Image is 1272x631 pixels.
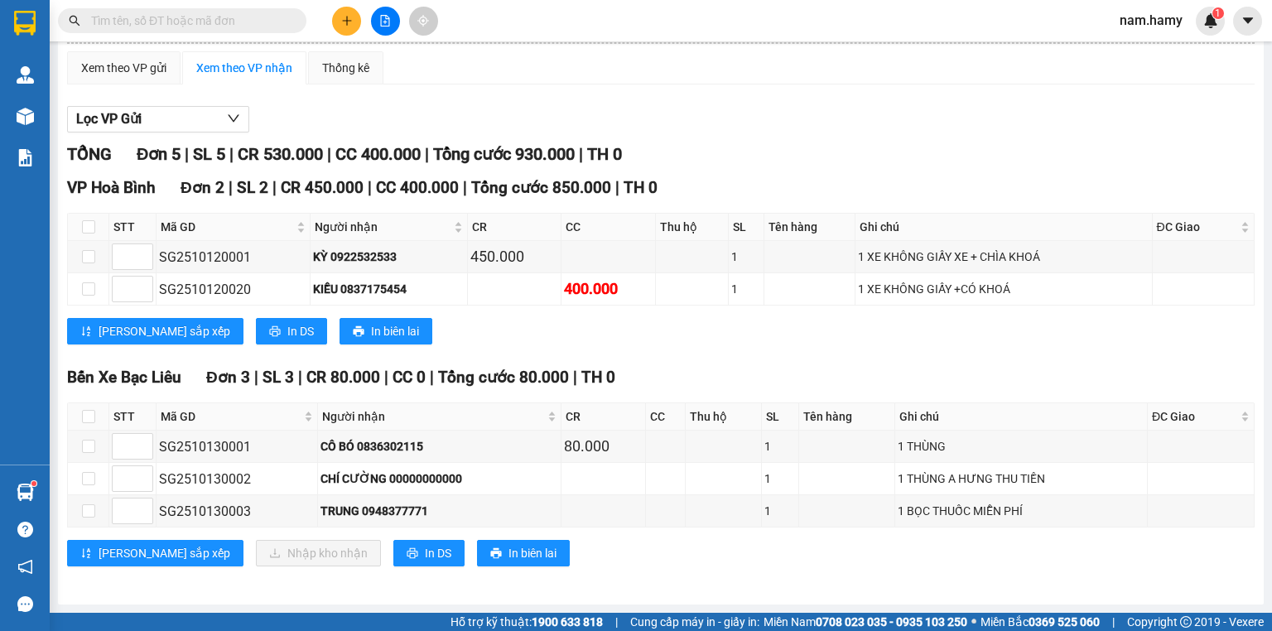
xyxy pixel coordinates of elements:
span: | [298,368,302,387]
div: 1 XE KHÔNG GIẤY +CÓ KHOÁ [858,280,1149,298]
div: SG2510130003 [159,501,315,522]
span: | [615,613,618,631]
div: 80.000 [564,435,643,458]
span: | [368,178,372,197]
th: CC [561,214,656,241]
span: CC 400.000 [376,178,459,197]
span: file-add [379,15,391,26]
sup: 1 [1212,7,1224,19]
div: 1 THÙNG [898,437,1144,455]
span: CR 80.000 [306,368,380,387]
th: Tên hàng [799,403,895,431]
button: file-add [371,7,400,36]
th: Thu hộ [686,403,762,431]
span: | [615,178,619,197]
span: In DS [287,322,314,340]
div: 1 [764,437,796,455]
button: printerIn DS [256,318,327,344]
span: printer [353,325,364,339]
div: CHÍ CƯỜNG 00000000000 [320,470,558,488]
span: SL 2 [237,178,268,197]
span: VP Hoà Bình [67,178,156,197]
span: Mã GD [161,407,301,426]
span: | [573,368,577,387]
span: plus [341,15,353,26]
span: 1 [1215,7,1221,19]
input: Tìm tên, số ĐT hoặc mã đơn [91,12,287,30]
span: CC 0 [393,368,426,387]
span: Miền Nam [764,613,967,631]
span: copyright [1180,616,1192,628]
span: aim [417,15,429,26]
button: aim [409,7,438,36]
span: Mã GD [161,218,293,236]
span: Hỗ trợ kỹ thuật: [450,613,603,631]
span: ĐC Giao [1157,218,1237,236]
span: Đơn 3 [206,368,250,387]
span: | [272,178,277,197]
span: Tổng cước 850.000 [471,178,611,197]
td: SG2510120020 [157,273,311,306]
span: | [327,144,331,164]
div: Xem theo VP nhận [196,59,292,77]
span: In DS [425,544,451,562]
div: 1 [731,280,761,298]
span: [PERSON_NAME] sắp xếp [99,544,230,562]
th: CC [646,403,686,431]
span: Người nhận [322,407,544,426]
span: caret-down [1241,13,1255,28]
span: In biên lai [371,322,419,340]
span: down [227,112,240,125]
span: Bến Xe Bạc Liêu [67,368,181,387]
span: question-circle [17,522,33,537]
th: STT [109,214,157,241]
span: sort-ascending [80,325,92,339]
span: Lọc VP Gửi [76,108,142,129]
span: | [430,368,434,387]
span: Cung cấp máy in - giấy in: [630,613,759,631]
div: TRUNG 0948377771 [320,502,558,520]
td: SG2510130001 [157,431,318,463]
span: TH 0 [624,178,658,197]
span: Người nhận [315,218,450,236]
th: Ghi chú [855,214,1152,241]
div: SG2510120020 [159,279,307,300]
span: phone [95,60,108,74]
th: STT [109,403,157,431]
span: TH 0 [587,144,622,164]
div: 450.000 [470,245,559,268]
div: SG2510130001 [159,436,315,457]
span: In biên lai [508,544,556,562]
button: caret-down [1233,7,1262,36]
li: 0946 508 595 [7,57,316,78]
span: TH 0 [581,368,615,387]
span: CC 400.000 [335,144,421,164]
img: warehouse-icon [17,484,34,501]
th: SL [762,403,799,431]
strong: 0369 525 060 [1029,615,1100,629]
span: ⚪️ [971,619,976,625]
img: warehouse-icon [17,66,34,84]
th: Ghi chú [895,403,1148,431]
img: icon-new-feature [1203,13,1218,28]
td: SG2510130003 [157,495,318,527]
div: SG2510120001 [159,247,307,267]
span: | [463,178,467,197]
button: printerIn biên lai [340,318,432,344]
span: SL 3 [263,368,294,387]
div: 1 [764,470,796,488]
th: CR [561,403,646,431]
span: TỔNG [67,144,112,164]
div: 400.000 [564,277,653,301]
span: | [185,144,189,164]
th: CR [468,214,562,241]
span: SL 5 [193,144,225,164]
b: GỬI : Bến Xe Bạc Liêu [7,104,230,131]
td: SG2510130002 [157,463,318,495]
div: 1 THÙNG A HƯNG THU TIỀN [898,470,1144,488]
button: downloadNhập kho nhận [256,540,381,566]
span: | [425,144,429,164]
span: message [17,596,33,612]
span: Miền Bắc [980,613,1100,631]
span: | [1112,613,1115,631]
